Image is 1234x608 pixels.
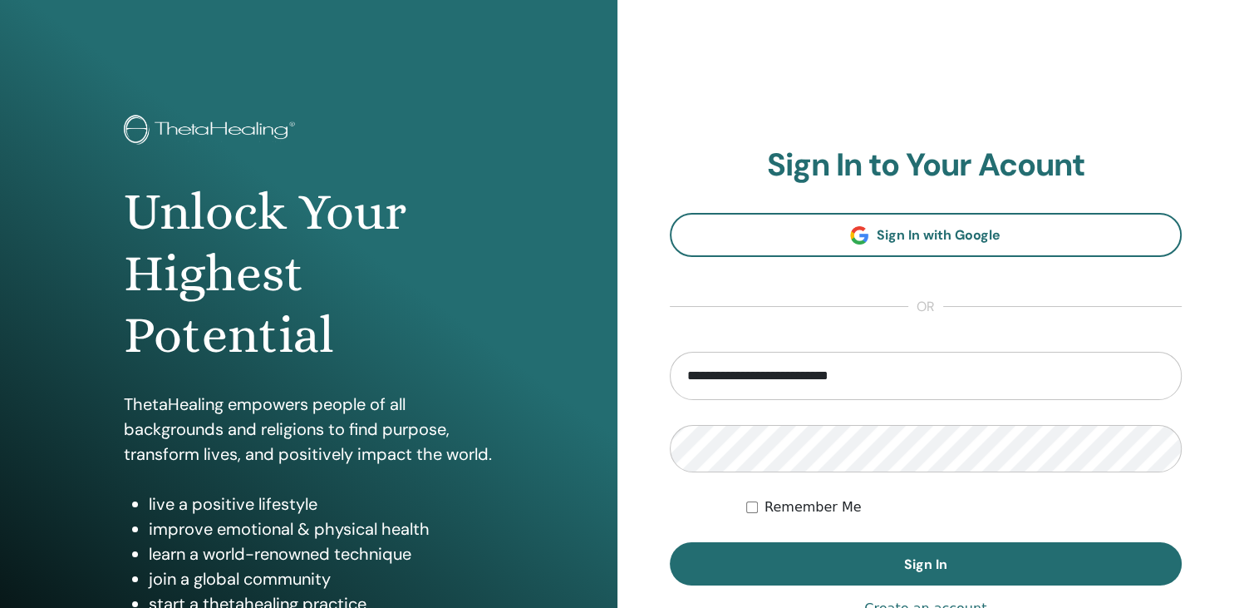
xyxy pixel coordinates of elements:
[670,213,1182,257] a: Sign In with Google
[908,297,943,317] span: or
[149,492,494,517] li: live a positive lifestyle
[149,566,494,591] li: join a global community
[149,517,494,541] li: improve emotional & physical health
[746,497,1182,517] div: Keep me authenticated indefinitely or until I manually logout
[670,146,1182,185] h2: Sign In to Your Acount
[149,541,494,566] li: learn a world-renowned technique
[124,392,494,467] p: ThetaHealing empowers people of all backgrounds and religions to find purpose, transform lives, a...
[764,497,862,517] label: Remember Me
[877,226,1000,244] span: Sign In with Google
[670,542,1182,586] button: Sign In
[124,181,494,367] h1: Unlock Your Highest Potential
[904,556,947,573] span: Sign In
